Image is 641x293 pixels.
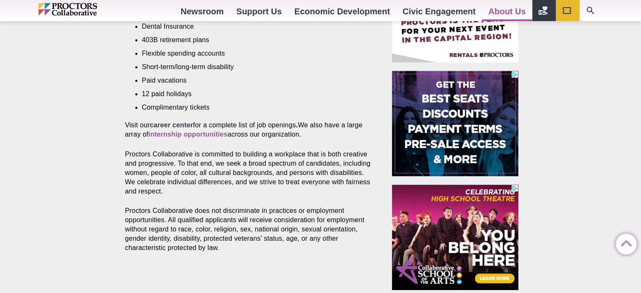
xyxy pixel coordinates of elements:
[296,121,298,129] strong: .
[392,185,518,290] iframe: Advertisement
[38,3,133,16] img: Proctors logo
[392,71,518,176] iframe: Advertisement
[150,121,193,129] a: career center
[142,35,360,45] li: 403B retirement plans
[142,89,360,99] li: 12 paid holidays
[125,150,373,196] p: Proctors Collaborative is committed to building a workplace that is both creative and progressive...
[142,103,360,112] li: Complimentary tickets
[142,22,360,31] li: Dental Insurance
[142,62,360,72] li: Short-term/long-term disability
[148,131,228,138] a: internship opportunities
[142,76,360,85] li: Paid vacations
[125,206,373,253] p: Proctors Collaborative does not discriminate in practices or employment opportunities. All qualif...
[142,49,360,58] li: Flexible spending accounts
[616,234,633,251] a: Back to Top
[125,121,373,139] p: Visit our for a complete list of job openings We also have a large array of across our organization.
